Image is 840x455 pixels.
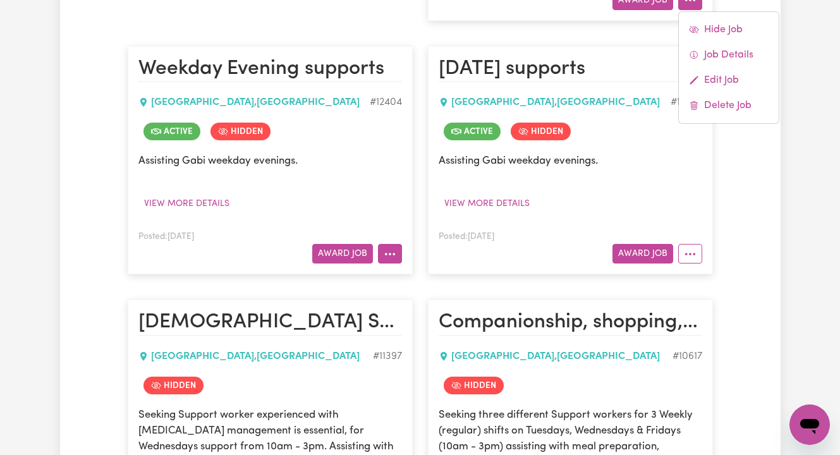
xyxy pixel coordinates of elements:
div: Job ID #11397 [373,349,402,364]
span: Job is active [444,123,501,140]
h2: Sunday supports [439,57,702,82]
div: More options [678,11,779,124]
span: Job is hidden [444,377,504,394]
p: Assisting Gabi weekday evenings. [439,153,702,169]
div: Job ID #12404 [370,95,402,110]
a: Job Details [679,42,779,68]
button: More options [678,244,702,264]
div: [GEOGRAPHIC_DATA] , [GEOGRAPHIC_DATA] [439,95,671,110]
span: Job is hidden [143,377,204,394]
a: Delete Job [679,93,779,118]
a: Hide Job [679,17,779,42]
span: Posted: [DATE] [138,233,194,241]
button: View more details [138,194,235,214]
h2: Female Support Worker Needed Every Wednesday 10am to 3pm - BELLEVUE HILL, New South Wales [138,310,402,336]
span: Job is hidden [210,123,271,140]
div: Job ID #10617 [673,349,702,364]
button: More options [378,244,402,264]
a: Edit Job [679,68,779,93]
div: [GEOGRAPHIC_DATA] , [GEOGRAPHIC_DATA] [138,349,373,364]
h2: Companionship, shopping, lunch and social/recreational activities with 24 yr old lady [439,310,702,336]
span: Job is hidden [511,123,571,140]
div: Job ID #12346 [671,95,702,110]
button: View more details [439,194,535,214]
span: Posted: [DATE] [439,233,494,241]
span: Job is active [143,123,200,140]
button: Award Job [612,244,673,264]
h2: Weekday Evening supports [138,57,402,82]
div: [GEOGRAPHIC_DATA] , [GEOGRAPHIC_DATA] [439,349,673,364]
div: [GEOGRAPHIC_DATA] , [GEOGRAPHIC_DATA] [138,95,370,110]
button: Award Job [312,244,373,264]
p: Assisting Gabi weekday evenings. [138,153,402,169]
iframe: Button to launch messaging window [789,404,830,445]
